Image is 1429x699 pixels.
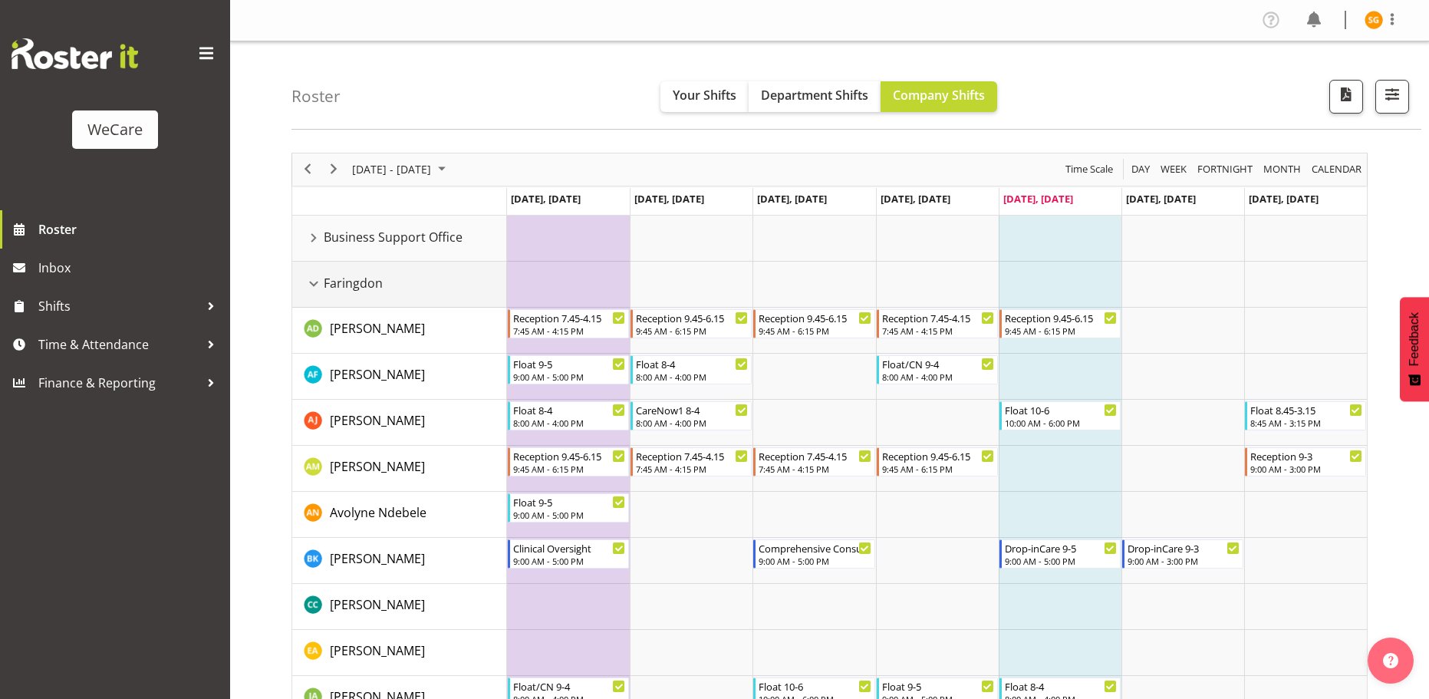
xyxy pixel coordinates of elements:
a: [PERSON_NAME] [330,457,425,476]
span: Time Scale [1064,160,1115,179]
div: next period [321,153,347,186]
div: Alex Ferguson"s event - Float 9-5 Begin From Monday, September 22, 2025 at 9:00:00 AM GMT+12:00 E... [508,355,629,384]
div: Amy Johannsen"s event - Float 10-6 Begin From Friday, September 26, 2025 at 10:00:00 AM GMT+12:00... [999,401,1121,430]
div: 9:00 AM - 5:00 PM [513,509,625,521]
span: Feedback [1408,312,1421,366]
div: 7:45 AM - 4:15 PM [636,463,748,475]
div: 7:45 AM - 4:15 PM [513,325,625,337]
div: Float 10-6 [759,678,871,694]
div: Reception 7.45-4.15 [759,448,871,463]
span: Fortnight [1196,160,1254,179]
button: Previous [298,160,318,179]
span: Month [1262,160,1302,179]
span: [DATE], [DATE] [634,192,704,206]
div: Antonia Mao"s event - Reception 7.45-4.15 Begin From Wednesday, September 24, 2025 at 7:45:00 AM ... [753,447,874,476]
span: [PERSON_NAME] [330,596,425,613]
div: Comprehensive Consult 9-5 [759,540,871,556]
div: 8:00 AM - 4:00 PM [513,417,625,429]
div: Avolyne Ndebele"s event - Float 9-5 Begin From Monday, September 22, 2025 at 9:00:00 AM GMT+12:00... [508,493,629,523]
td: Faringdon resource [292,262,507,308]
div: Brian Ko"s event - Drop-inCare 9-3 Begin From Saturday, September 27, 2025 at 9:00:00 AM GMT+12:0... [1122,539,1243,569]
div: 9:45 AM - 6:15 PM [759,325,871,337]
div: Float 8-4 [636,356,748,371]
button: Fortnight [1195,160,1256,179]
span: [PERSON_NAME] [330,458,425,475]
div: Float 8-4 [513,402,625,417]
button: Feedback - Show survey [1400,297,1429,401]
td: Antonia Mao resource [292,446,507,492]
div: Amy Johannsen"s event - Float 8.45-3.15 Begin From Sunday, September 28, 2025 at 8:45:00 AM GMT+1... [1245,401,1366,430]
div: 10:00 AM - 6:00 PM [1005,417,1117,429]
span: Time & Attendance [38,333,199,356]
div: Reception 9.45-6.15 [636,310,748,325]
div: Reception 9.45-6.15 [759,310,871,325]
img: sanjita-gurung11279.jpg [1365,11,1383,29]
div: Amy Johannsen"s event - Float 8-4 Begin From Monday, September 22, 2025 at 8:00:00 AM GMT+12:00 E... [508,401,629,430]
td: Avolyne Ndebele resource [292,492,507,538]
span: [DATE], [DATE] [511,192,581,206]
div: 9:00 AM - 5:00 PM [513,371,625,383]
div: 7:45 AM - 4:15 PM [759,463,871,475]
span: Business Support Office [324,228,463,246]
span: Department Shifts [761,87,868,104]
a: [PERSON_NAME] [330,549,425,568]
div: Aleea Devenport"s event - Reception 9.45-6.15 Begin From Wednesday, September 24, 2025 at 9:45:00... [753,309,874,338]
button: Your Shifts [660,81,749,112]
a: [PERSON_NAME] [330,365,425,384]
span: Day [1130,160,1151,179]
div: 9:00 AM - 5:00 PM [1005,555,1117,567]
td: Alex Ferguson resource [292,354,507,400]
div: Aleea Devenport"s event - Reception 7.45-4.15 Begin From Monday, September 22, 2025 at 7:45:00 AM... [508,309,629,338]
div: Drop-inCare 9-3 [1128,540,1240,556]
img: help-xxl-2.png [1383,653,1398,668]
span: [PERSON_NAME] [330,412,425,429]
img: Rosterit website logo [12,38,138,69]
div: Float 9-5 [513,356,625,371]
div: 9:00 AM - 5:00 PM [513,555,625,567]
div: Reception 9.45-6.15 [882,448,994,463]
div: Reception 9-3 [1250,448,1362,463]
div: 9:45 AM - 6:15 PM [882,463,994,475]
div: Reception 7.45-4.15 [882,310,994,325]
div: Antonia Mao"s event - Reception 9-3 Begin From Sunday, September 28, 2025 at 9:00:00 AM GMT+13:00... [1245,447,1366,476]
span: Shifts [38,295,199,318]
span: [DATE], [DATE] [1249,192,1319,206]
span: [DATE], [DATE] [1126,192,1196,206]
td: Charlotte Courtney resource [292,584,507,630]
span: [PERSON_NAME] [330,320,425,337]
span: [PERSON_NAME] [330,366,425,383]
div: previous period [295,153,321,186]
span: Faringdon [324,274,383,292]
td: Business Support Office resource [292,216,507,262]
a: Avolyne Ndebele [330,503,426,522]
span: [DATE], [DATE] [881,192,950,206]
span: [DATE] - [DATE] [351,160,433,179]
div: 9:00 AM - 5:00 PM [759,555,871,567]
div: Float 8-4 [1005,678,1117,694]
div: 8:00 AM - 4:00 PM [636,417,748,429]
span: [PERSON_NAME] [330,550,425,567]
div: Aleea Devenport"s event - Reception 7.45-4.15 Begin From Thursday, September 25, 2025 at 7:45:00 ... [877,309,998,338]
button: Timeline Day [1129,160,1153,179]
div: WeCare [87,118,143,141]
span: Avolyne Ndebele [330,504,426,521]
div: Float 8.45-3.15 [1250,402,1362,417]
button: Time Scale [1063,160,1116,179]
div: 7:45 AM - 4:15 PM [882,325,994,337]
div: September 22 - 28, 2025 [347,153,455,186]
div: Reception 9.45-6.15 [513,448,625,463]
div: Antonia Mao"s event - Reception 9.45-6.15 Begin From Monday, September 22, 2025 at 9:45:00 AM GMT... [508,447,629,476]
div: Reception 7.45-4.15 [513,310,625,325]
div: Reception 7.45-4.15 [636,448,748,463]
td: Amy Johannsen resource [292,400,507,446]
td: Aleea Devenport resource [292,308,507,354]
span: [PERSON_NAME] [330,642,425,659]
div: 8:45 AM - 3:15 PM [1250,417,1362,429]
div: Brian Ko"s event - Drop-inCare 9-5 Begin From Friday, September 26, 2025 at 9:00:00 AM GMT+12:00 ... [999,539,1121,569]
div: 8:00 AM - 4:00 PM [636,371,748,383]
div: 9:00 AM - 3:00 PM [1128,555,1240,567]
a: [PERSON_NAME] [330,595,425,614]
div: Float 10-6 [1005,402,1117,417]
button: Filter Shifts [1375,80,1409,114]
button: Department Shifts [749,81,881,112]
